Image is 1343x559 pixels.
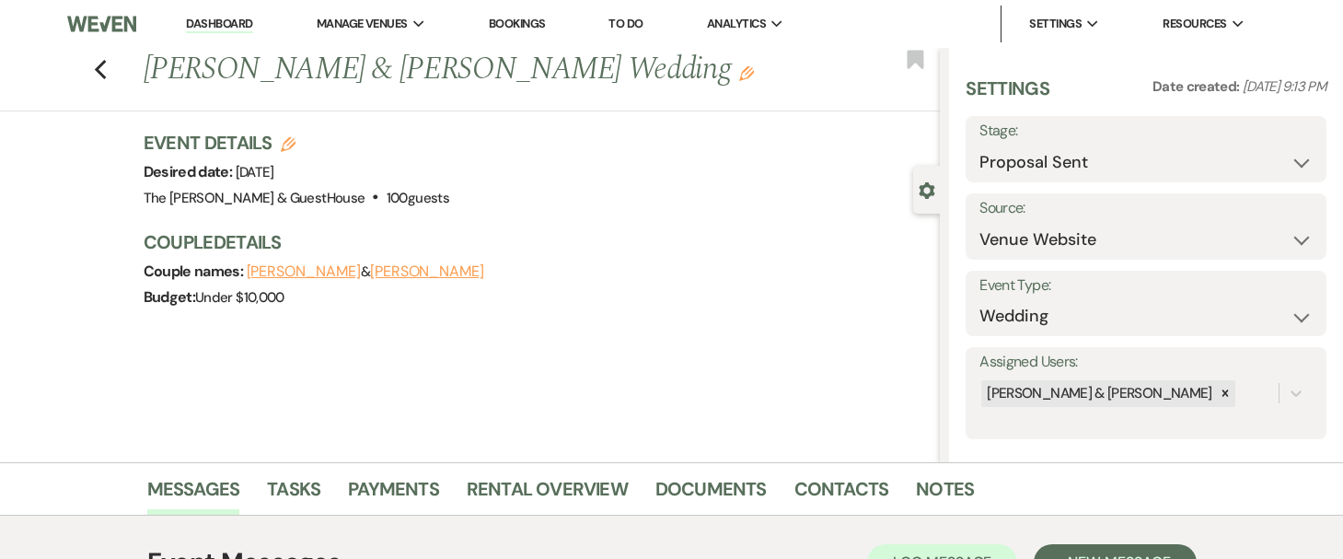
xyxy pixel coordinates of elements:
h3: Settings [966,76,1049,116]
label: Source: [979,195,1313,222]
span: Analytics [707,15,766,33]
button: [PERSON_NAME] [247,264,361,279]
span: Resources [1163,15,1226,33]
a: Contacts [794,474,889,515]
a: Tasks [267,474,320,515]
div: [PERSON_NAME] & [PERSON_NAME] [981,380,1214,407]
span: Desired date: [144,162,236,181]
span: [DATE] [236,163,274,181]
span: Settings [1029,15,1082,33]
a: Messages [147,474,240,515]
span: 100 guests [387,189,449,207]
h3: Couple Details [144,229,922,255]
label: Event Type: [979,273,1313,299]
span: The [PERSON_NAME] & GuestHouse [144,189,365,207]
span: Manage Venues [317,15,408,33]
span: Date created: [1152,77,1243,96]
label: Stage: [979,118,1313,145]
a: Rental Overview [467,474,628,515]
a: Dashboard [186,16,252,33]
span: Budget: [144,287,196,307]
a: Payments [348,474,439,515]
h1: [PERSON_NAME] & [PERSON_NAME] Wedding [144,48,774,92]
a: To Do [608,16,643,31]
span: [DATE] 9:13 PM [1243,77,1326,96]
button: Edit [739,64,754,81]
span: & [247,262,484,281]
a: Notes [916,474,974,515]
h3: Event Details [144,130,449,156]
span: Couple names: [144,262,247,281]
button: [PERSON_NAME] [370,264,484,279]
img: Weven Logo [67,5,136,43]
a: Bookings [489,16,546,31]
a: Documents [655,474,767,515]
button: Close lead details [919,181,935,198]
span: Under $10,000 [195,288,284,307]
label: Assigned Users: [979,349,1313,376]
